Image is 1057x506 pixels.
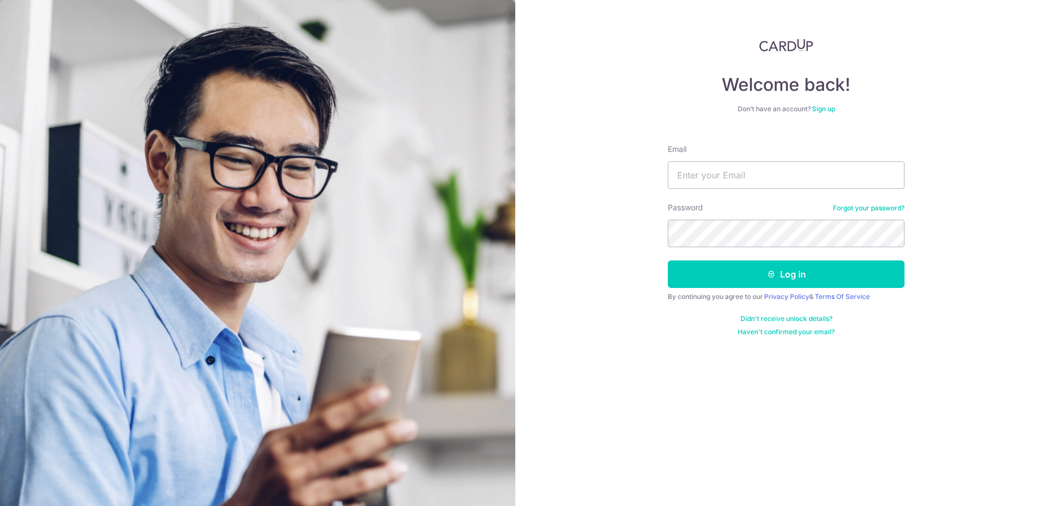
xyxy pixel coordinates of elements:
div: By continuing you agree to our & [668,292,905,301]
img: CardUp Logo [759,39,813,52]
label: Email [668,144,686,155]
a: Haven't confirmed your email? [738,328,835,336]
input: Enter your Email [668,161,905,189]
a: Sign up [812,105,835,113]
button: Log in [668,260,905,288]
label: Password [668,202,703,213]
h4: Welcome back! [668,74,905,96]
a: Forgot your password? [833,204,905,213]
a: Terms Of Service [815,292,870,301]
div: Don’t have an account? [668,105,905,113]
a: Privacy Policy [764,292,809,301]
a: Didn't receive unlock details? [740,314,832,323]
